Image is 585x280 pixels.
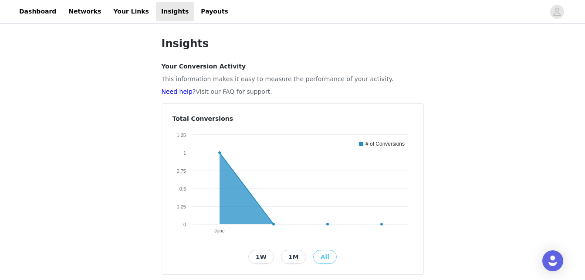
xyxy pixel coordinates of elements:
text: 1.25 [176,133,186,138]
text: # of Conversions [365,141,405,147]
a: Your Links [108,2,154,21]
div: Open Intercom Messenger [542,250,563,271]
h1: Insights [162,36,424,51]
text: 0.5 [179,186,186,191]
text: 1 [183,150,186,156]
button: 1M [281,250,306,264]
a: Dashboard [14,2,61,21]
h4: Total Conversions [172,114,413,123]
text: June [214,228,225,233]
a: Insights [156,2,194,21]
a: Need help? [162,88,196,95]
text: 0.25 [176,204,186,209]
text: 0 [183,222,186,227]
button: 1W [248,250,274,264]
text: 0.75 [176,168,186,174]
p: This information makes it easy to measure the performance of your activity. [162,75,424,84]
a: Networks [63,2,106,21]
div: avatar [553,5,561,19]
button: All [313,250,337,264]
p: Visit our FAQ for support. [162,87,424,96]
a: Payouts [196,2,233,21]
h4: Your Conversion Activity [162,62,424,71]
